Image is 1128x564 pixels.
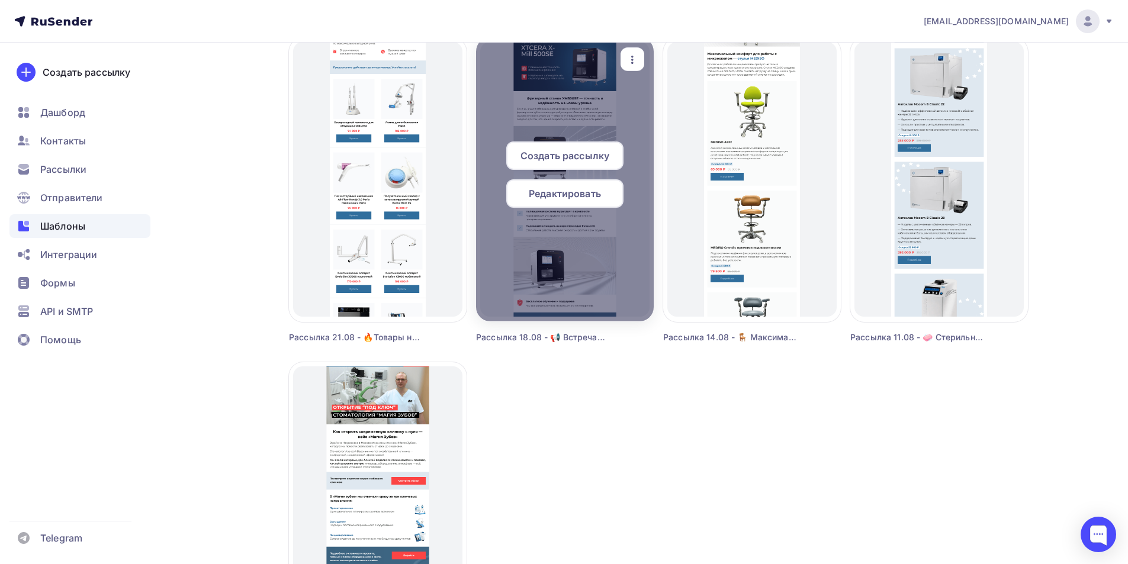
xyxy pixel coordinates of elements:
a: Дашборд [9,101,150,124]
div: Создать рассылку [43,65,130,79]
span: Формы [40,276,75,290]
span: Интеграции [40,247,97,262]
span: [EMAIL_ADDRESS][DOMAIN_NAME] [924,15,1069,27]
span: Telegram [40,531,82,545]
a: Рассылки [9,157,150,181]
div: Рассылка 11.08 - 🧼 Стерильность — основа доверия в стоматологии Выгодные предложения [850,331,984,343]
div: Рассылка 21.08 - 🔥Товары недели выгодные цены [289,331,422,343]
a: Шаблоны [9,214,150,238]
span: Создать рассылку [520,149,609,163]
span: Дашборд [40,105,85,120]
div: Рассылка 14.08 - 🪑 Максимальный комфорт для работы с микроскопом — [PERSON_NAME] [663,331,796,343]
a: Отправители [9,186,150,210]
span: Отправители [40,191,103,205]
div: Рассылка 18.08 - 📢 Встречайте новинку! Фрезерный станок XM500SE — точность и надёжность на новом ... [476,331,609,343]
span: Редактировать [529,186,601,201]
span: Помощь [40,333,81,347]
a: [EMAIL_ADDRESS][DOMAIN_NAME] [924,9,1114,33]
a: Формы [9,271,150,295]
a: Контакты [9,129,150,153]
span: Рассылки [40,162,86,176]
span: Контакты [40,134,86,148]
span: Шаблоны [40,219,85,233]
span: API и SMTP [40,304,93,318]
